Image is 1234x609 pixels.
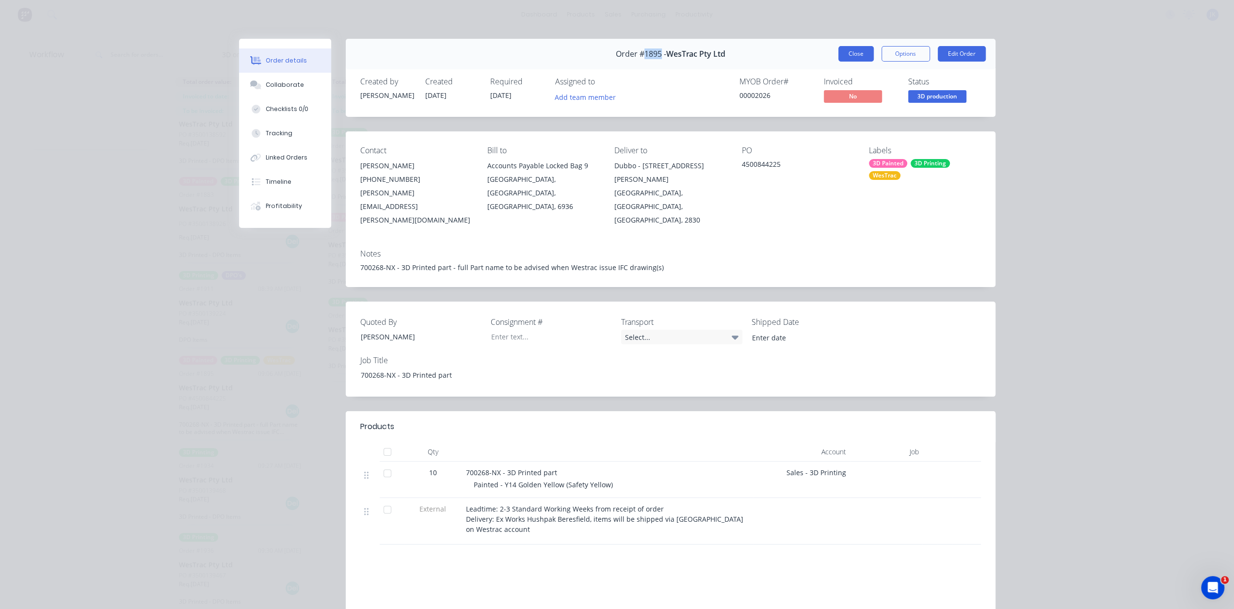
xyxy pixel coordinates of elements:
[360,354,481,366] label: Job Title
[466,504,745,534] span: Leadtime: 2-3 Standard Working Weeks from receipt of order Delivery: Ex Works Hushpak Beresfield,...
[360,249,981,258] div: Notes
[360,159,472,227] div: [PERSON_NAME][PHONE_NUMBER][PERSON_NAME][EMAIL_ADDRESS][PERSON_NAME][DOMAIN_NAME]
[911,159,950,168] div: 3D Printing
[266,105,308,113] div: Checklists 0/0
[353,368,474,382] div: 700268-NX - 3D Printed part
[824,77,897,86] div: Invoiced
[239,97,331,121] button: Checklists 0/0
[752,316,873,328] label: Shipped Date
[487,173,599,213] div: [GEOGRAPHIC_DATA], [GEOGRAPHIC_DATA], [GEOGRAPHIC_DATA], 6936
[474,480,613,489] span: Painted - Y14 Golden Yellow (Safety Yellow)
[938,46,986,62] button: Edit Order
[466,468,557,477] span: 700268-NX - 3D Printed part
[869,171,900,180] div: WesTrac
[555,77,652,86] div: Assigned to
[487,146,599,155] div: Bill to
[555,90,621,103] button: Add team member
[360,262,981,272] div: 700268-NX - 3D Printed part - full Part name to be advised when Westrac issue IFC drawing(s)
[742,159,853,173] div: 4500844225
[739,90,812,100] div: 00002026
[753,442,850,462] div: Account
[266,80,304,89] div: Collaborate
[490,91,512,100] span: [DATE]
[239,121,331,145] button: Tracking
[408,504,458,514] span: External
[881,46,930,62] button: Options
[429,467,437,478] span: 10
[614,159,726,186] div: Dubbo - [STREET_ADDRESS][PERSON_NAME]
[1201,576,1224,599] iframe: Intercom live chat
[614,159,726,227] div: Dubbo - [STREET_ADDRESS][PERSON_NAME][GEOGRAPHIC_DATA], [GEOGRAPHIC_DATA], [GEOGRAPHIC_DATA], 2830
[487,159,599,213] div: Accounts Payable Locked Bag 9[GEOGRAPHIC_DATA], [GEOGRAPHIC_DATA], [GEOGRAPHIC_DATA], 6936
[616,49,666,59] span: Order #1895 -
[425,91,447,100] span: [DATE]
[869,159,907,168] div: 3D Painted
[869,146,980,155] div: Labels
[908,90,966,102] span: 3D production
[753,462,850,498] div: Sales - 3D Printing
[745,330,866,345] input: Enter date
[739,77,812,86] div: MYOB Order #
[266,56,307,65] div: Order details
[614,186,726,227] div: [GEOGRAPHIC_DATA], [GEOGRAPHIC_DATA], [GEOGRAPHIC_DATA], 2830
[360,173,472,186] div: [PHONE_NUMBER]
[838,46,874,62] button: Close
[360,421,394,433] div: Products
[666,49,725,59] span: WesTrac Pty Ltd
[908,90,966,105] button: 3D production
[850,442,923,462] div: Job
[425,77,479,86] div: Created
[266,153,307,162] div: Linked Orders
[353,330,474,344] div: [PERSON_NAME]
[239,48,331,73] button: Order details
[266,177,291,186] div: Timeline
[621,316,742,328] label: Transport
[360,77,414,86] div: Created by
[239,73,331,97] button: Collaborate
[490,77,544,86] div: Required
[549,90,621,103] button: Add team member
[404,442,462,462] div: Qty
[360,146,472,155] div: Contact
[487,159,599,173] div: Accounts Payable Locked Bag 9
[1221,576,1229,584] span: 1
[360,186,472,227] div: [PERSON_NAME][EMAIL_ADDRESS][PERSON_NAME][DOMAIN_NAME]
[491,316,612,328] label: Consignment #
[239,170,331,194] button: Timeline
[824,90,882,102] span: No
[266,129,292,138] div: Tracking
[614,146,726,155] div: Deliver to
[239,194,331,218] button: Profitability
[742,146,853,155] div: PO
[360,159,472,173] div: [PERSON_NAME]
[239,145,331,170] button: Linked Orders
[266,202,302,210] div: Profitability
[360,90,414,100] div: [PERSON_NAME]
[908,77,981,86] div: Status
[621,330,742,344] div: Select...
[360,316,481,328] label: Quoted By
